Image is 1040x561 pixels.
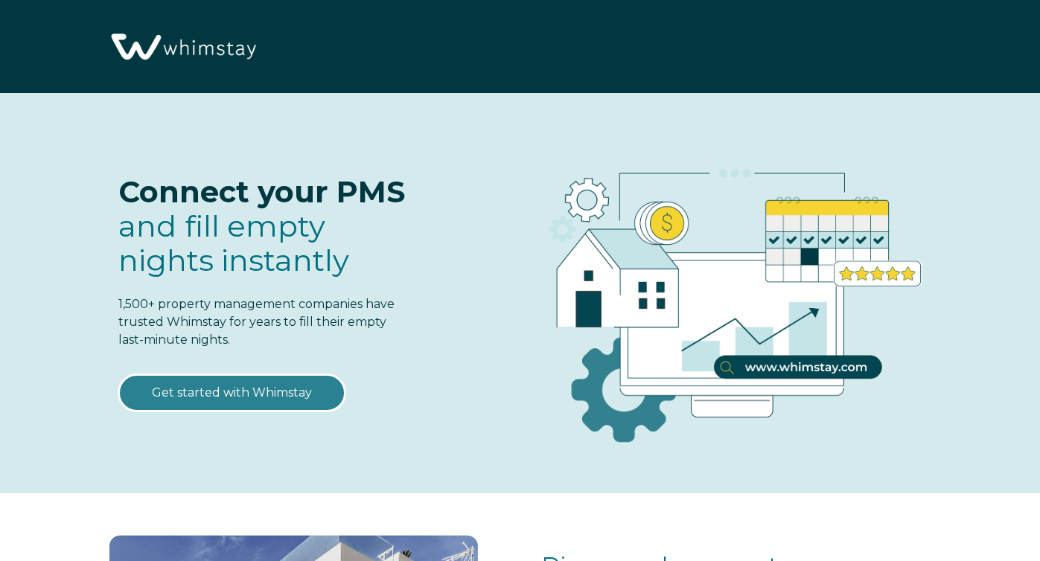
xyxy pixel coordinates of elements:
[118,173,405,210] span: Connect your PMS
[118,208,349,278] span: fill empty nights instantly
[465,123,989,467] img: RBO Ilustrations-03
[118,374,345,411] a: Get started with Whimstay
[118,297,395,347] span: 1,500+ property management companies have trusted Whimstay for years to fill their empty last-min...
[104,7,261,88] img: Whimstay Logo-02 1
[118,208,349,278] span: and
